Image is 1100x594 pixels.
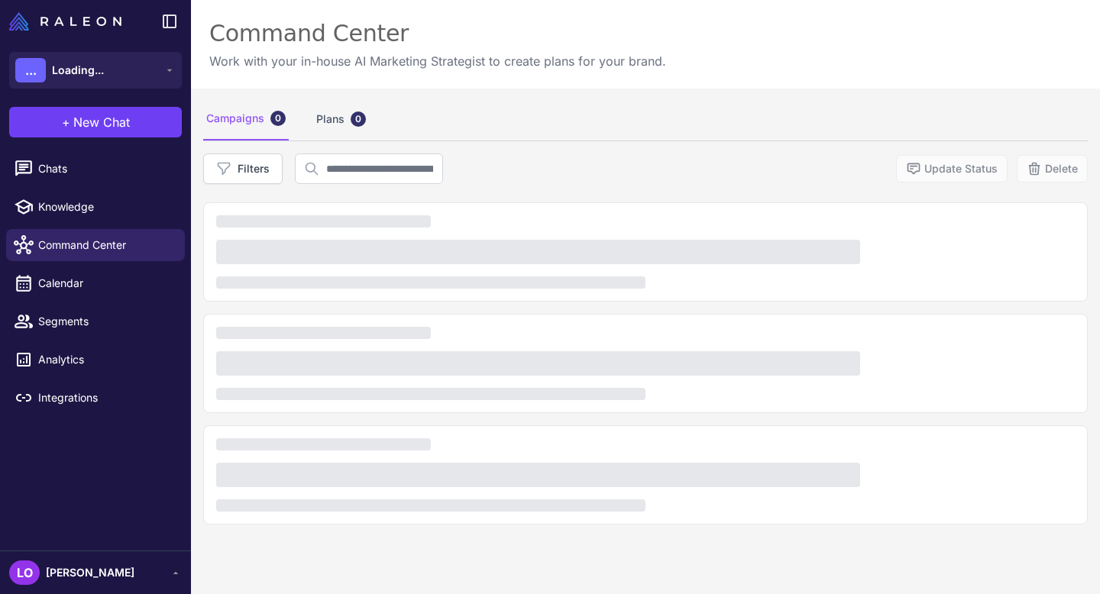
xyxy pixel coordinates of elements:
[9,560,40,585] div: LO
[313,98,369,140] div: Plans
[52,62,104,79] span: Loading...
[270,111,286,126] div: 0
[46,564,134,581] span: [PERSON_NAME]
[1017,155,1088,182] button: Delete
[15,58,46,82] div: ...
[62,113,70,131] span: +
[9,52,182,89] button: ...Loading...
[209,52,666,70] p: Work with your in-house AI Marketing Strategist to create plans for your brand.
[38,389,173,406] span: Integrations
[73,113,130,131] span: New Chat
[38,237,173,253] span: Command Center
[896,155,1008,182] button: Update Status
[38,275,173,292] span: Calendar
[351,111,366,127] div: 0
[38,199,173,215] span: Knowledge
[203,98,289,140] div: Campaigns
[38,351,173,368] span: Analytics
[6,344,185,376] a: Analytics
[6,305,185,337] a: Segments
[6,229,185,261] a: Command Center
[6,191,185,223] a: Knowledge
[209,18,666,49] div: Command Center
[203,153,283,184] button: Filters
[6,153,185,185] a: Chats
[38,160,173,177] span: Chats
[6,267,185,299] a: Calendar
[38,313,173,330] span: Segments
[6,382,185,414] a: Integrations
[9,107,182,137] button: +New Chat
[9,12,121,31] img: Raleon Logo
